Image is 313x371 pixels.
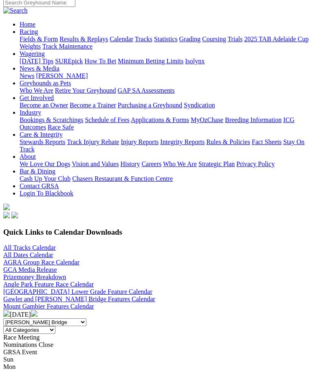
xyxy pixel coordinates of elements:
div: Mon [3,363,310,371]
a: Become an Owner [20,102,68,109]
div: Get Involved [20,102,310,109]
a: About [20,153,36,160]
a: Retire Your Greyhound [55,87,116,94]
a: Strategic Plan [198,160,235,167]
a: GAP SA Assessments [118,87,175,94]
div: Industry [20,116,310,131]
a: Weights [20,43,41,50]
div: Nominations Close [3,341,310,349]
a: How To Bet [85,58,117,64]
a: Track Maintenance [42,43,93,50]
div: Greyhounds as Pets [20,87,310,94]
a: Prizemoney Breakdown [3,273,66,280]
div: News & Media [20,72,310,80]
img: chevron-right-pager-white.svg [31,310,37,317]
a: Race Safe [48,124,74,131]
a: MyOzChase [191,116,223,123]
a: All Tracks Calendar [3,244,56,251]
div: Care & Integrity [20,138,310,153]
a: Fields & Form [20,36,58,42]
img: chevron-left-pager-white.svg [3,310,10,317]
a: Results & Replays [60,36,108,42]
a: We Love Our Dogs [20,160,70,167]
div: GRSA Event [3,349,310,356]
a: Syndication [184,102,215,109]
a: Rules & Policies [206,138,250,145]
a: Bar & Dining [20,168,55,175]
a: Chasers Restaurant & Function Centre [72,175,173,182]
a: Care & Integrity [20,131,63,138]
a: Isolynx [185,58,205,64]
a: News & Media [20,65,60,72]
img: twitter.svg [11,212,18,218]
a: Bookings & Scratchings [20,116,83,123]
a: Get Involved [20,94,54,101]
div: Bar & Dining [20,175,310,182]
a: [DATE] Tips [20,58,53,64]
a: Minimum Betting Limits [118,58,183,64]
div: [DATE] [3,310,310,318]
a: Fact Sheets [252,138,282,145]
a: Privacy Policy [236,160,275,167]
a: [PERSON_NAME] [36,72,88,79]
a: 2025 TAB Adelaide Cup [244,36,309,42]
a: Gawler and [PERSON_NAME] Bridge Features Calendar [3,295,155,302]
a: Become a Trainer [70,102,116,109]
a: Cash Up Your Club [20,175,71,182]
a: GCA Media Release [3,266,57,273]
a: Purchasing a Greyhound [118,102,182,109]
a: Statistics [154,36,178,42]
a: Contact GRSA [20,182,59,189]
img: Search [3,7,28,14]
a: Coursing [202,36,226,42]
a: Stewards Reports [20,138,65,145]
a: Stay On Track [20,138,304,153]
div: About [20,160,310,168]
a: Angle Park Feature Race Calendar [3,281,94,288]
a: AGRA Group Race Calendar [3,259,79,266]
a: All Dates Calendar [3,251,53,258]
a: Track Injury Rebate [67,138,119,145]
a: Grading [179,36,201,42]
a: Injury Reports [121,138,159,145]
a: Login To Blackbook [20,190,73,197]
a: News [20,72,34,79]
a: Home [20,21,35,28]
a: Mount Gambier Features Calendar [3,303,94,310]
a: ICG Outcomes [20,116,295,131]
a: Industry [20,109,41,116]
a: Schedule of Fees [85,116,129,123]
a: Careers [141,160,161,167]
img: logo-grsa-white.png [3,204,10,210]
div: Race Meeting [3,334,310,341]
div: Racing [20,36,310,50]
a: Integrity Reports [160,138,205,145]
img: facebook.svg [3,212,10,218]
a: Racing [20,28,38,35]
a: Wagering [20,50,45,57]
a: Who We Are [163,160,197,167]
h3: Quick Links to Calendar Downloads [3,228,310,237]
a: Who We Are [20,87,53,94]
a: Tracks [135,36,152,42]
a: Trials [227,36,242,42]
a: Calendar [110,36,133,42]
a: [GEOGRAPHIC_DATA] Lower Grade Feature Calendar [3,288,152,295]
a: Greyhounds as Pets [20,80,71,87]
div: Sun [3,356,310,363]
a: Vision and Values [72,160,119,167]
div: Wagering [20,58,310,65]
a: History [120,160,140,167]
a: Breeding Information [225,116,282,123]
a: SUREpick [55,58,83,64]
a: Applications & Forms [131,116,189,123]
